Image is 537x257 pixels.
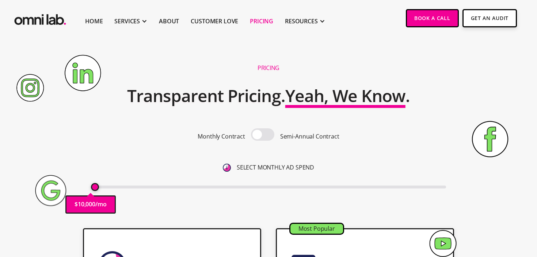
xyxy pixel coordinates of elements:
[285,17,318,26] div: RESOURCES
[406,9,459,27] a: Book a Call
[462,9,517,27] a: Get An Audit
[95,199,107,209] p: /mo
[285,84,405,107] span: Yeah, We Know
[405,172,537,257] iframe: Chat Widget
[13,9,68,27] img: Omni Lab: B2B SaaS Demand Generation Agency
[13,9,68,27] a: home
[280,132,339,141] p: Semi-Annual Contract
[114,17,140,26] div: SERVICES
[223,164,231,172] img: 6410812402e99d19b372aa32_omni-nav-info.svg
[191,17,238,26] a: Customer Love
[258,64,279,72] h1: Pricing
[237,163,314,172] p: SELECT MONTHLY AD SPEND
[75,199,78,209] p: $
[78,199,95,209] p: 10,000
[127,81,410,110] h2: Transparent Pricing. .
[290,224,343,234] div: Most Popular
[198,132,245,141] p: Monthly Contract
[250,17,273,26] a: Pricing
[159,17,179,26] a: About
[85,17,103,26] a: Home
